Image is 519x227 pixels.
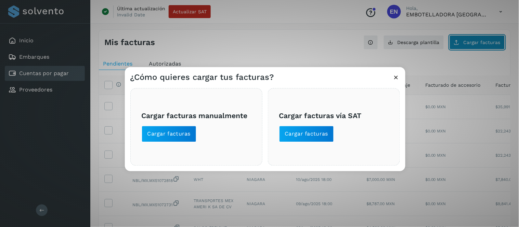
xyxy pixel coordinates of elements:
[147,130,191,138] span: Cargar facturas
[142,112,251,120] h3: Cargar facturas manualmente
[130,72,274,82] h3: ¿Cómo quieres cargar tus facturas?
[285,130,328,138] span: Cargar facturas
[279,112,389,120] h3: Cargar facturas vía SAT
[142,126,197,142] button: Cargar facturas
[279,126,334,142] button: Cargar facturas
